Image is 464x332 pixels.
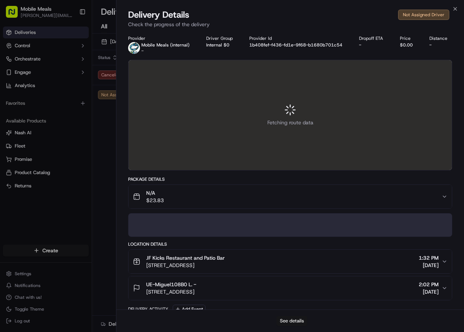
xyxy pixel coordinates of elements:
span: Delivery Details [128,9,189,21]
p: Welcome 👋 [7,30,134,41]
span: 2:02 PM [419,281,439,288]
div: Distance [429,35,452,41]
div: Dropoff ETA [359,35,388,41]
img: MM.png [128,42,140,54]
img: Nash [7,7,22,22]
button: Add Event [173,305,205,314]
button: JF Kicks Restaurant and Patio Bar[STREET_ADDRESS]1:32 PM[DATE] [129,250,452,273]
div: - [429,42,452,48]
span: JF Kicks Restaurant and Patio Bar [146,254,225,262]
div: $0.00 [400,42,418,48]
span: [DATE] [419,262,439,269]
button: Start new chat [125,73,134,82]
a: 📗Knowledge Base [4,104,59,117]
span: 1:32 PM [419,254,439,262]
span: Pylon [73,125,89,131]
p: Mobile Meals (internal) [141,42,190,48]
span: [DATE] [419,288,439,295]
span: - [141,48,144,54]
a: 💻API Documentation [59,104,121,117]
span: [STREET_ADDRESS] [146,288,196,295]
div: Package Details [128,176,452,182]
span: Fetching route data [267,119,313,126]
div: - [359,42,388,48]
div: Driver Group [206,35,238,41]
span: UE-Miguel108B0 L. - [146,281,196,288]
span: Knowledge Base [15,107,56,114]
span: [STREET_ADDRESS] [146,262,225,269]
button: N/A$23.83 [129,185,452,208]
div: Provider [128,35,194,41]
div: Delivery Activity [128,306,168,312]
span: API Documentation [70,107,118,114]
img: 1736555255976-a54dd68f-1ca7-489b-9aae-adbdc363a1c4 [7,70,21,84]
div: Start new chat [25,70,121,78]
div: 📗 [7,108,13,114]
div: Provider Id [249,35,347,41]
button: 1b408fef-f436-fd1e-9f68-b1680b701c54 [249,42,342,48]
a: Powered byPylon [52,125,89,131]
button: UE-Miguel108B0 L. -[STREET_ADDRESS]2:02 PM[DATE] [129,276,452,300]
div: 💻 [62,108,68,114]
p: Check the progress of the delivery [128,21,452,28]
div: Price [400,35,418,41]
div: Internal $0 [206,42,238,48]
span: $23.83 [146,197,164,204]
div: We're available if you need us! [25,78,93,84]
button: See details [277,316,307,326]
span: N/A [146,189,164,197]
input: Got a question? Start typing here... [19,48,133,55]
div: Location Details [128,241,452,247]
